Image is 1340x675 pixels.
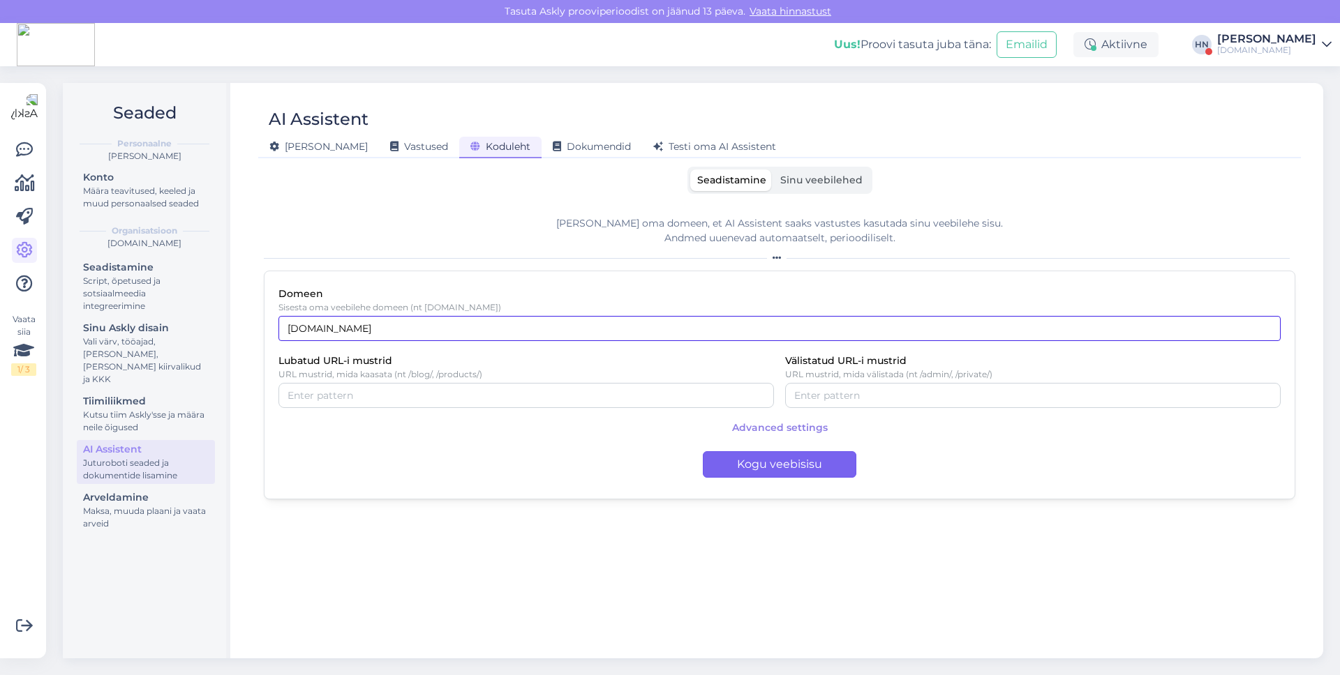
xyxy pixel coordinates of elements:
div: Sinu Askly disain [83,321,209,335]
span: Vastused [390,140,448,153]
label: Domeen [278,287,323,302]
b: Organisatsioon [112,225,177,237]
div: Määra teavitused, keeled ja muud personaalsed seaded [83,185,209,210]
b: Personaalne [117,137,172,150]
a: ArveldamineMaksa, muuda plaani ja vaata arveid [77,488,215,532]
input: Enter pattern [794,388,1272,403]
span: Dokumendid [553,140,631,153]
div: [PERSON_NAME] oma domeen, et AI Assistent saaks vastustes kasutada sinu veebilehe sisu. Andmed uu... [264,216,1295,245]
span: [PERSON_NAME] [269,140,368,153]
div: Konto [83,170,209,185]
div: HN [1192,35,1212,54]
div: Vali värv, tööajad, [PERSON_NAME], [PERSON_NAME] kiirvalikud ja KKK [83,335,209,386]
p: URL mustrid, mida välistada (nt /admin/, /private/) [785,370,1281,379]
div: Tiimiliikmed [83,394,209,409]
button: Advanced settings [278,415,1281,440]
div: AI Assistent [269,106,368,132]
a: TiimiliikmedKutsu tiim Askly'sse ja määra neile õigused [77,392,215,436]
p: URL mustrid, mida kaasata (nt /blog/, /products/) [278,370,774,379]
a: KontoMäära teavitused, keeled ja muud personaalsed seaded [77,168,215,212]
a: [PERSON_NAME][DOMAIN_NAME] [1217,33,1332,56]
img: Askly Logo [11,94,38,121]
h2: Seaded [74,100,215,126]
div: Vaata siia [11,313,36,376]
div: [PERSON_NAME] [74,150,215,162]
div: Aktiivne [1073,32,1159,57]
div: AI Assistent [83,442,209,457]
div: Juturoboti seaded ja dokumentide lisamine [83,457,209,482]
div: [DOMAIN_NAME] [1217,45,1316,56]
button: Kogu veebisisu [703,451,856,478]
div: 1 / 3 [11,363,36,376]
div: [DOMAIN_NAME] [74,237,215,250]
input: example.com [278,316,1281,341]
label: Välistatud URL-i mustrid [785,354,907,369]
span: Testi oma AI Assistent [653,140,776,153]
input: Enter pattern [288,388,765,403]
a: AI AssistentJuturoboti seaded ja dokumentide lisamine [77,440,215,484]
button: Emailid [997,31,1057,58]
label: Lubatud URL-i mustrid [278,354,392,369]
div: Script, õpetused ja sotsiaalmeedia integreerimine [83,275,209,312]
div: Maksa, muuda plaani ja vaata arveid [83,505,209,530]
div: Proovi tasuta juba täna: [834,36,991,53]
div: [PERSON_NAME] [1217,33,1316,45]
a: SeadistamineScript, õpetused ja sotsiaalmeedia integreerimine [77,258,215,314]
span: Seadistamine [697,174,766,186]
div: Arveldamine [83,490,209,505]
a: Vaata hinnastust [745,5,835,17]
a: Sinu Askly disainVali värv, tööajad, [PERSON_NAME], [PERSON_NAME] kiirvalikud ja KKK [77,319,215,388]
div: Kutsu tiim Askly'sse ja määra neile õigused [83,409,209,434]
div: Seadistamine [83,260,209,275]
span: Advanced settings [732,416,828,439]
p: Sisesta oma veebilehe domeen (nt [DOMAIN_NAME]) [278,303,1281,312]
b: Uus! [834,38,861,51]
span: Koduleht [470,140,530,153]
span: Sinu veebilehed [780,174,863,186]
